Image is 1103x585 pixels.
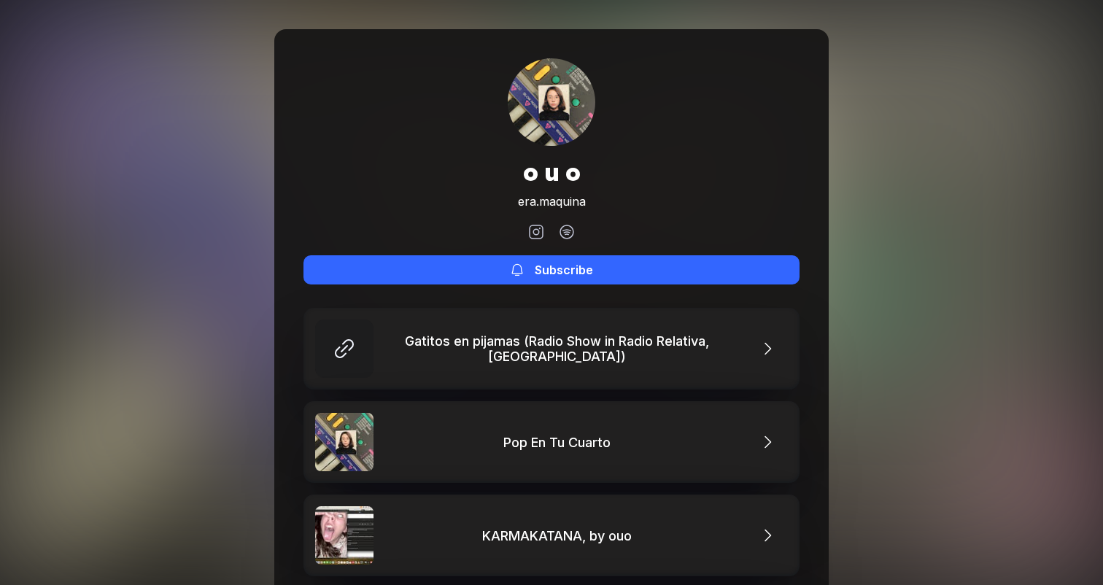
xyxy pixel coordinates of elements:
div: o u o [508,58,595,146]
div: Subscribe [535,263,593,277]
div: KARMAKATANA, by ouo [482,528,639,543]
img: ACg8ocL_mxIXYQ0yXDRbogqpH4Vlw92t5CbHQAIGZN-oCGpZ4L-edXE=s96-c [508,58,595,146]
img: KARMAKATANA, by ouo [315,506,374,565]
div: Pop En Tu Cuarto [503,435,618,450]
img: Pop En Tu Cuarto [315,413,374,471]
a: Pop En Tu CuartoPop En Tu Cuarto [303,401,800,483]
a: KARMAKATANA, by ouoKARMAKATANA, by ouo [303,495,800,576]
button: Subscribe [303,255,800,284]
h1: o u o [518,158,586,187]
div: era.maquina [518,194,586,209]
a: Gatitos en pijamas (Radio Show in Radio Relativa, [GEOGRAPHIC_DATA]) [303,308,800,390]
div: Gatitos en pijamas (Radio Show in Radio Relativa, [GEOGRAPHIC_DATA]) [374,333,747,364]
